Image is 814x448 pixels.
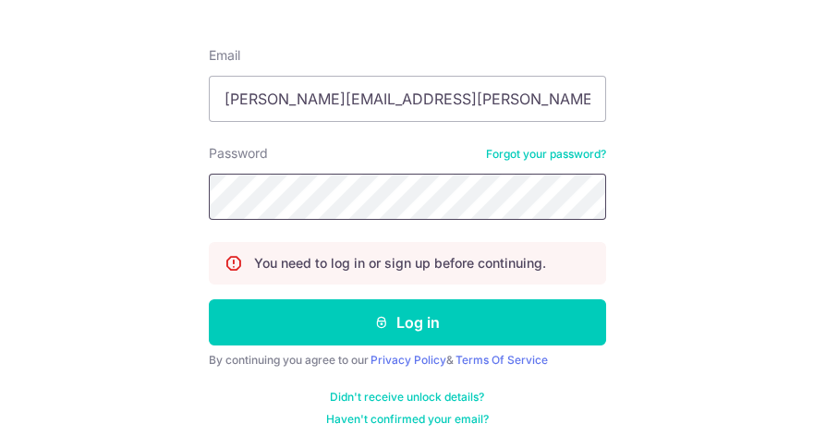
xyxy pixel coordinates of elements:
[371,353,446,367] a: Privacy Policy
[209,144,268,163] label: Password
[326,412,489,427] a: Haven't confirmed your email?
[209,299,606,345] button: Log in
[209,353,606,368] div: By continuing you agree to our &
[330,390,484,405] a: Didn't receive unlock details?
[209,46,240,65] label: Email
[209,76,606,122] input: Enter your Email
[486,147,606,162] a: Forgot your password?
[456,353,548,367] a: Terms Of Service
[254,254,546,272] p: You need to log in or sign up before continuing.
